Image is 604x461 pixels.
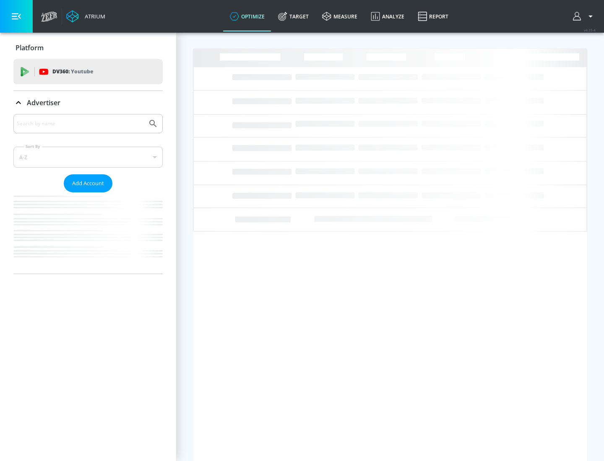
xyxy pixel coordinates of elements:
div: Advertiser [13,114,163,274]
div: Atrium [81,13,105,20]
div: Advertiser [13,91,163,114]
div: DV360: Youtube [13,59,163,84]
span: Add Account [72,179,104,188]
p: Youtube [71,67,93,76]
a: Report [411,1,455,31]
span: v 4.25.4 [584,28,596,32]
a: Target [271,1,315,31]
a: measure [315,1,364,31]
a: Analyze [364,1,411,31]
div: Platform [13,36,163,60]
nav: list of Advertiser [13,192,163,274]
input: Search by name [17,118,144,129]
p: Advertiser [27,98,60,107]
p: Platform [16,43,44,52]
label: Sort By [24,144,42,149]
p: DV360: [52,67,93,76]
a: optimize [223,1,271,31]
button: Add Account [64,174,112,192]
a: Atrium [66,10,105,23]
div: A-Z [13,147,163,168]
